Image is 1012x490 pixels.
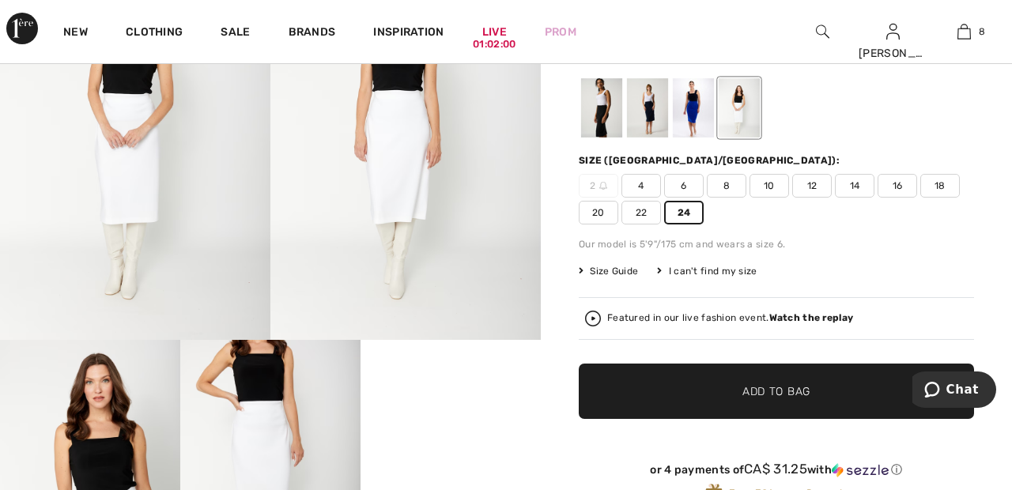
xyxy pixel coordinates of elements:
[707,174,746,198] span: 8
[599,182,607,190] img: ring-m.svg
[579,364,974,419] button: Add to Bag
[816,22,829,41] img: search the website
[621,174,661,198] span: 4
[673,78,714,138] div: Royal Sapphire 163
[585,311,601,326] img: Watch the replay
[929,22,999,41] a: 8
[579,462,974,483] div: or 4 payments ofCA$ 31.25withSezzle Click to learn more about Sezzle
[920,174,960,198] span: 18
[6,13,38,44] img: 1ère Avenue
[126,25,183,42] a: Clothing
[719,78,760,138] div: Vanilla
[859,45,928,62] div: [PERSON_NAME]
[289,25,336,42] a: Brands
[579,174,618,198] span: 2
[792,174,832,198] span: 12
[664,201,704,224] span: 24
[742,383,810,400] span: Add to Bag
[769,312,854,323] strong: Watch the replay
[664,174,704,198] span: 6
[744,461,807,477] span: CA$ 31.25
[750,174,789,198] span: 10
[579,153,843,168] div: Size ([GEOGRAPHIC_DATA]/[GEOGRAPHIC_DATA]):
[878,174,917,198] span: 16
[979,24,985,39] span: 8
[835,174,874,198] span: 14
[581,78,622,138] div: Black
[957,22,971,41] img: My Bag
[482,24,507,40] a: Live01:02:00
[373,25,444,42] span: Inspiration
[579,462,974,477] div: or 4 payments of with
[579,237,974,251] div: Our model is 5'9"/175 cm and wears a size 6.
[607,313,853,323] div: Featured in our live fashion event.
[621,201,661,224] span: 22
[912,371,996,411] iframe: Opens a widget where you can chat to one of our agents
[886,22,900,41] img: My Info
[579,201,618,224] span: 20
[473,37,515,52] div: 01:02:00
[361,340,541,430] video: Your browser does not support the video tag.
[579,264,638,278] span: Size Guide
[221,25,250,42] a: Sale
[545,24,576,40] a: Prom
[627,78,668,138] div: Midnight Blue 40
[63,25,88,42] a: New
[886,24,900,39] a: Sign In
[657,264,757,278] div: I can't find my size
[832,463,889,477] img: Sezzle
